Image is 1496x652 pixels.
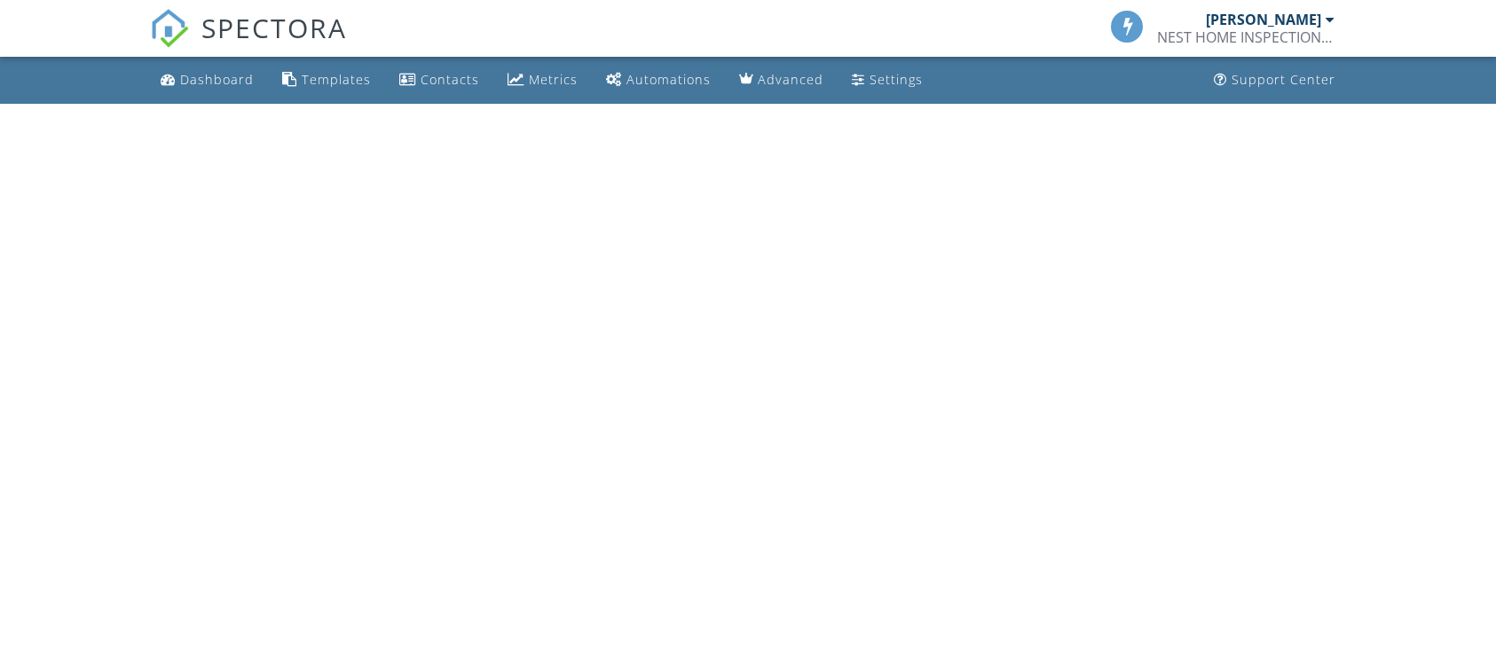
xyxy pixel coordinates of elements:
[500,64,585,97] a: Metrics
[154,64,261,97] a: Dashboard
[201,9,347,46] span: SPECTORA
[421,71,479,88] div: Contacts
[529,71,578,88] div: Metrics
[302,71,371,88] div: Templates
[150,24,347,61] a: SPECTORA
[180,71,254,88] div: Dashboard
[845,64,930,97] a: Settings
[150,9,189,48] img: The Best Home Inspection Software - Spectora
[599,64,718,97] a: Automations (Basic)
[870,71,923,88] div: Settings
[626,71,711,88] div: Automations
[732,64,831,97] a: Advanced
[758,71,823,88] div: Advanced
[392,64,486,97] a: Contacts
[1157,28,1335,46] div: NEST HOME INSPECTIONS, LLC
[1206,11,1321,28] div: [PERSON_NAME]
[275,64,378,97] a: Templates
[1207,64,1342,97] a: Support Center
[1232,71,1335,88] div: Support Center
